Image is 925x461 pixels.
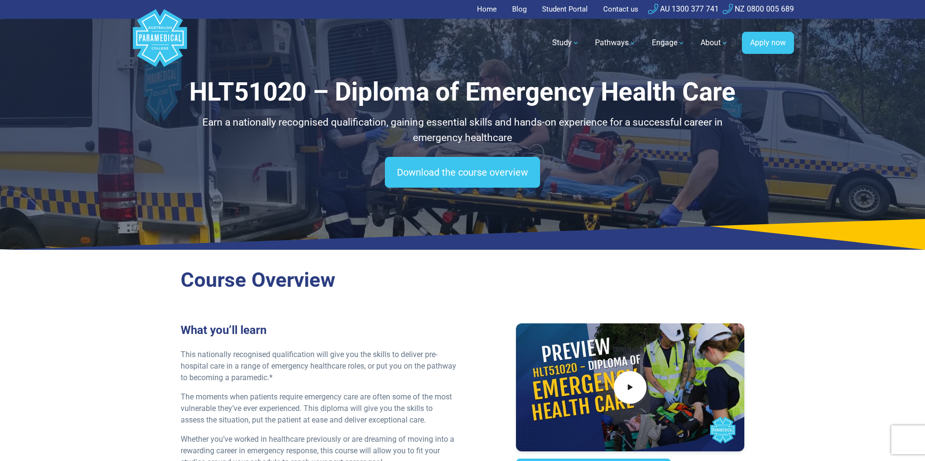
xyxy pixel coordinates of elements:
h1: HLT51020 – Diploma of Emergency Health Care [181,77,744,107]
p: Earn a nationally recognised qualification, gaining essential skills and hands-on experience for ... [181,115,744,145]
a: About [695,29,734,56]
a: Australian Paramedical College [131,19,189,67]
h3: What you’ll learn [181,323,457,337]
a: Study [546,29,585,56]
a: Engage [646,29,691,56]
h2: Course Overview [181,268,744,293]
a: NZ 0800 005 689 [723,4,794,13]
p: The moments when patients require emergency care are often some of the most vulnerable they’ve ev... [181,391,457,426]
a: Apply now [742,32,794,54]
a: AU 1300 377 741 [648,4,719,13]
p: This nationally recognised qualification will give you the skills to deliver pre-hospital care in... [181,349,457,384]
a: Download the course overview [385,157,540,188]
a: Pathways [589,29,642,56]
